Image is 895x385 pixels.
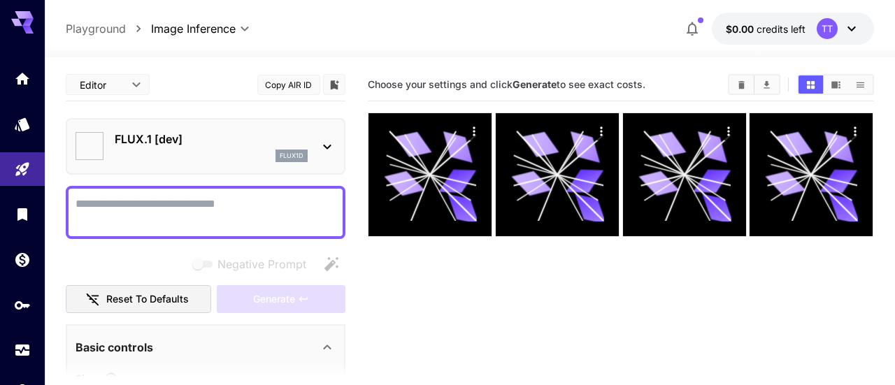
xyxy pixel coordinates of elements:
[66,20,126,37] a: Playground
[726,22,805,36] div: $0.00
[513,78,557,90] b: Generate
[217,256,306,273] span: Negative Prompt
[76,330,336,364] div: Basic controls
[66,20,151,37] nav: breadcrumb
[368,78,645,90] span: Choose your settings and click to see exact costs.
[757,23,805,35] span: credits left
[80,78,123,92] span: Editor
[14,342,31,359] div: Usage
[817,18,838,39] div: TT
[14,296,31,314] div: API Keys
[848,75,873,94] button: Show media in list view
[14,70,31,87] div: Home
[280,151,303,161] p: flux1d
[754,75,779,94] button: Download All
[76,339,153,356] p: Basic controls
[151,20,236,37] span: Image Inference
[189,255,317,273] span: Negative prompts are not compatible with the selected model.
[76,125,336,168] div: FLUX.1 [dev]flux1d
[718,120,739,141] div: Actions
[257,75,320,95] button: Copy AIR ID
[14,115,31,133] div: Models
[115,131,308,147] p: FLUX.1 [dev]
[729,75,754,94] button: Clear All
[824,75,848,94] button: Show media in video view
[712,13,874,45] button: $0.00TT
[845,120,866,141] div: Actions
[726,23,757,35] span: $0.00
[14,251,31,268] div: Wallet
[328,76,341,93] button: Add to library
[799,75,823,94] button: Show media in grid view
[464,120,485,141] div: Actions
[797,74,874,95] div: Show media in grid viewShow media in video viewShow media in list view
[591,120,612,141] div: Actions
[14,205,31,223] div: Library
[14,161,31,178] div: Playground
[66,285,211,314] button: Reset to defaults
[728,74,780,95] div: Clear AllDownload All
